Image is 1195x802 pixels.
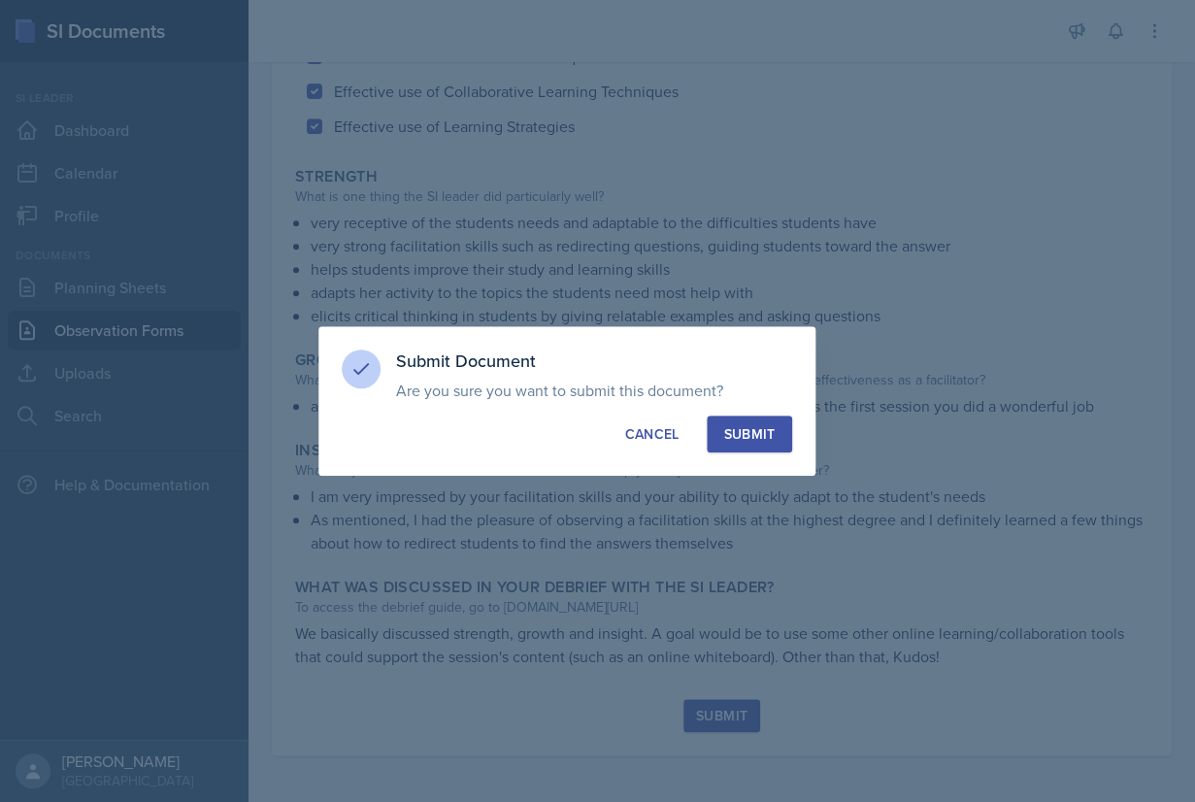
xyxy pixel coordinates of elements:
button: Submit [707,416,791,452]
button: Cancel [608,416,695,452]
h3: Submit Document [396,350,792,373]
div: Cancel [624,424,679,444]
p: Are you sure you want to submit this document? [396,381,792,400]
div: Submit [723,424,775,444]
